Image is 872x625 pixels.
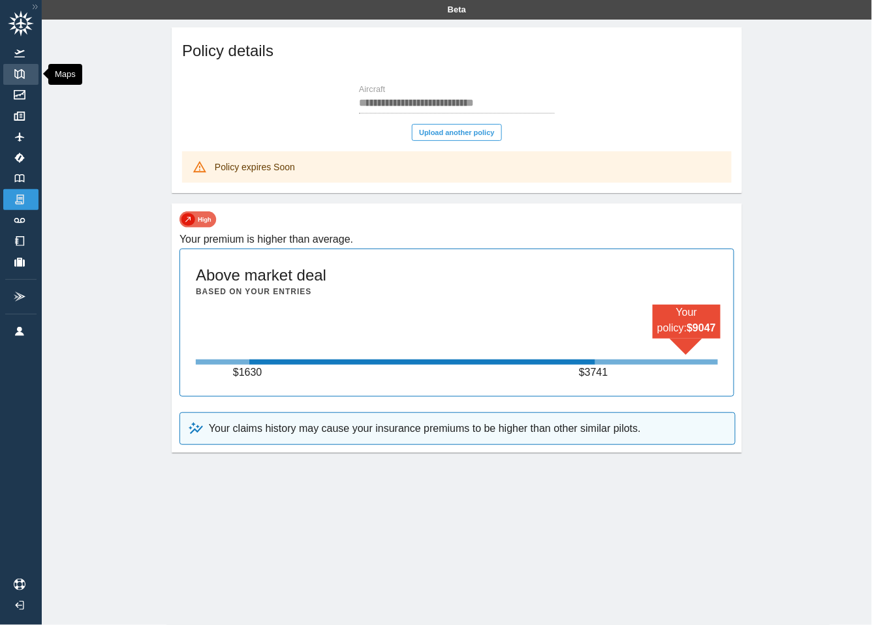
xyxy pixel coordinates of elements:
b: $ 9047 [687,322,716,333]
h6: Your premium is higher than average. [179,230,734,249]
h6: Based on your entries [196,286,311,298]
h5: Policy details [182,40,273,61]
p: $ 1630 [233,365,266,380]
p: Your policy: [653,305,721,336]
button: Upload another policy [412,124,502,141]
div: Policy expires Soon [215,155,295,179]
img: uptrend-and-star-798e9c881b4915e3b082.svg [188,421,204,436]
div: Policy details [172,27,742,80]
img: high-policy-chip-4dcd5ea648c96a6df0b3.svg [179,211,217,228]
p: $ 3741 [579,365,612,380]
h5: Above market deal [196,265,326,286]
label: Aircraft [359,84,385,96]
p: Your claims history may cause your insurance premiums to be higher than other similar pilots. [209,421,641,436]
